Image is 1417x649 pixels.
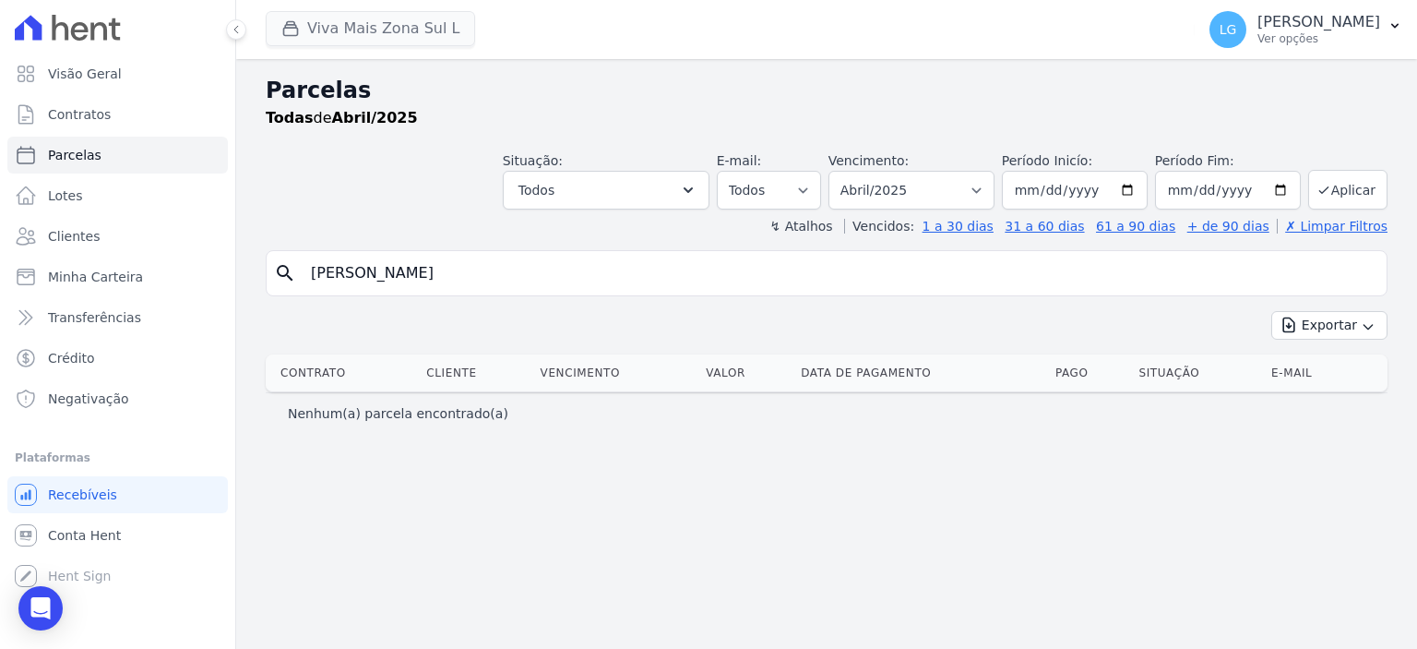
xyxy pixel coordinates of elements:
[828,153,909,168] label: Vencimento:
[1220,23,1237,36] span: LG
[7,137,228,174] a: Parcelas
[48,526,121,545] span: Conta Hent
[717,153,762,168] label: E-mail:
[769,219,832,234] label: ↯ Atalhos
[7,177,228,214] a: Lotes
[48,146,101,164] span: Parcelas
[48,105,111,124] span: Contratos
[1187,219,1269,234] a: + de 90 dias
[698,355,793,391] th: Valor
[923,219,994,234] a: 1 a 30 dias
[1096,219,1175,234] a: 61 a 90 dias
[266,109,314,126] strong: Todas
[1308,170,1387,210] button: Aplicar
[266,74,1387,107] h2: Parcelas
[48,486,117,504] span: Recebíveis
[48,308,141,327] span: Transferências
[48,349,95,367] span: Crédito
[518,179,554,201] span: Todos
[15,447,220,469] div: Plataformas
[7,96,228,133] a: Contratos
[1257,31,1380,46] p: Ver opções
[533,355,699,391] th: Vencimento
[1195,4,1417,55] button: LG [PERSON_NAME] Ver opções
[7,55,228,92] a: Visão Geral
[1155,151,1301,171] label: Período Fim:
[419,355,532,391] th: Cliente
[48,186,83,205] span: Lotes
[7,517,228,554] a: Conta Hent
[266,11,475,46] button: Viva Mais Zona Sul L
[48,390,129,408] span: Negativação
[332,109,418,126] strong: Abril/2025
[1005,219,1084,234] a: 31 a 60 dias
[266,107,418,129] p: de
[1131,355,1264,391] th: Situação
[1264,355,1362,391] th: E-mail
[1048,355,1132,391] th: Pago
[7,299,228,336] a: Transferências
[7,380,228,417] a: Negativação
[7,258,228,295] a: Minha Carteira
[288,404,508,423] p: Nenhum(a) parcela encontrado(a)
[793,355,1048,391] th: Data de Pagamento
[7,476,228,513] a: Recebíveis
[844,219,914,234] label: Vencidos:
[503,153,563,168] label: Situação:
[48,65,122,83] span: Visão Geral
[1271,311,1387,340] button: Exportar
[503,171,709,210] button: Todos
[1277,219,1387,234] a: ✗ Limpar Filtros
[18,586,63,631] div: Open Intercom Messenger
[1002,153,1092,168] label: Período Inicío:
[48,227,100,246] span: Clientes
[266,355,419,391] th: Contrato
[274,262,296,284] i: search
[48,268,143,286] span: Minha Carteira
[300,255,1379,292] input: Buscar por nome do lote ou do cliente
[7,218,228,255] a: Clientes
[7,340,228,377] a: Crédito
[1257,13,1380,31] p: [PERSON_NAME]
